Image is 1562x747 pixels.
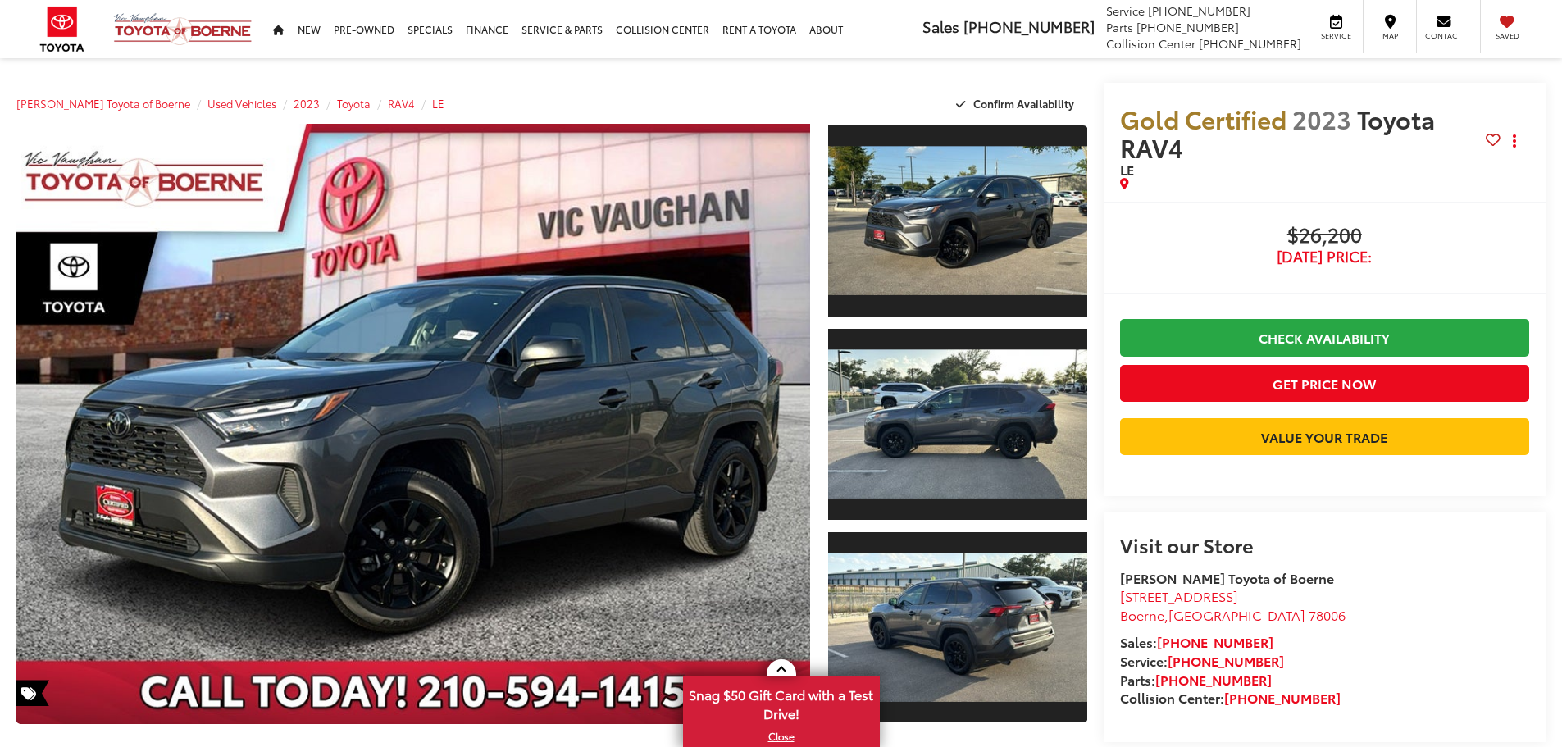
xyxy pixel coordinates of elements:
[388,96,415,111] a: RAV4
[1120,688,1341,707] strong: Collision Center:
[432,96,444,111] a: LE
[113,12,253,46] img: Vic Vaughan Toyota of Boerne
[1513,134,1516,148] span: dropdown dots
[1120,586,1346,624] a: [STREET_ADDRESS] Boerne,[GEOGRAPHIC_DATA] 78006
[1148,2,1250,19] span: [PHONE_NUMBER]
[1136,19,1239,35] span: [PHONE_NUMBER]
[828,531,1087,725] a: Expand Photo 3
[1157,632,1273,651] a: [PHONE_NUMBER]
[1120,586,1238,605] span: [STREET_ADDRESS]
[1106,35,1195,52] span: Collision Center
[963,16,1095,37] span: [PHONE_NUMBER]
[973,96,1074,111] span: Confirm Availability
[1106,19,1133,35] span: Parts
[1120,418,1529,455] a: Value Your Trade
[294,96,320,111] a: 2023
[1372,30,1408,41] span: Map
[1120,605,1164,624] span: Boerne
[1120,365,1529,402] button: Get Price Now
[1120,224,1529,248] span: $26,200
[1120,670,1272,689] strong: Parts:
[8,121,817,727] img: 2023 Toyota RAV4 LE
[1120,568,1334,587] strong: [PERSON_NAME] Toyota of Boerne
[1120,632,1273,651] strong: Sales:
[16,96,190,111] a: [PERSON_NAME] Toyota of Boerne
[1292,101,1351,136] span: 2023
[825,350,1089,499] img: 2023 Toyota RAV4 LE
[1120,534,1529,555] h2: Visit our Store
[207,96,276,111] a: Used Vehicles
[1168,605,1305,624] span: [GEOGRAPHIC_DATA]
[1224,688,1341,707] a: [PHONE_NUMBER]
[1318,30,1355,41] span: Service
[1168,651,1284,670] a: [PHONE_NUMBER]
[922,16,959,37] span: Sales
[16,124,810,724] a: Expand Photo 0
[1155,670,1272,689] a: [PHONE_NUMBER]
[825,147,1089,295] img: 2023 Toyota RAV4 LE
[16,680,49,706] span: Special
[1425,30,1462,41] span: Contact
[337,96,371,111] a: Toyota
[1120,319,1529,356] a: Check Availability
[1106,2,1145,19] span: Service
[1120,101,1286,136] span: Gold Certified
[1501,127,1529,156] button: Actions
[1199,35,1301,52] span: [PHONE_NUMBER]
[1489,30,1525,41] span: Saved
[828,327,1087,522] a: Expand Photo 2
[1120,160,1134,179] span: LE
[1120,651,1284,670] strong: Service:
[685,677,878,727] span: Snag $50 Gift Card with a Test Drive!
[1120,605,1346,624] span: ,
[947,89,1087,118] button: Confirm Availability
[1309,605,1346,624] span: 78006
[825,553,1089,701] img: 2023 Toyota RAV4 LE
[828,124,1087,318] a: Expand Photo 1
[1120,101,1435,165] span: Toyota RAV4
[1120,248,1529,265] span: [DATE] Price:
